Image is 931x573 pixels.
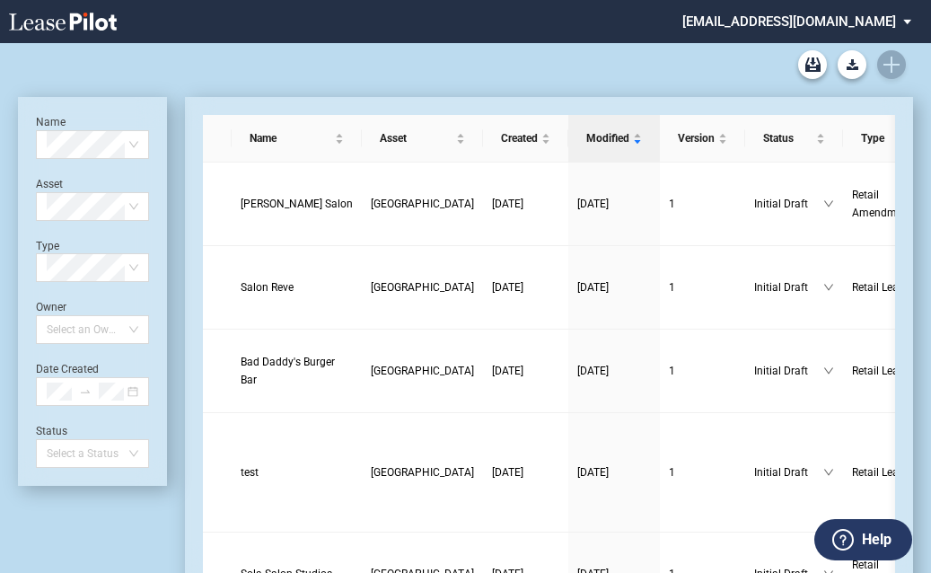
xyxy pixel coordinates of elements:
span: Name [250,129,331,147]
span: 1 [669,365,675,377]
span: 1 [669,281,675,294]
label: Asset [36,178,63,190]
label: Help [862,528,891,551]
span: 1 [669,466,675,479]
span: Retail Lease [852,281,909,294]
a: Retail Lease [852,463,912,481]
span: Version [678,129,715,147]
th: Type [843,115,921,163]
a: Retail Amendment [852,186,912,222]
th: Version [660,115,745,163]
span: [DATE] [577,365,609,377]
span: Bad Daddy's Burger Bar [241,356,335,386]
span: Initial Draft [754,362,823,380]
a: test [241,463,353,481]
a: [DATE] [492,278,559,296]
a: [PERSON_NAME] Salon [241,195,353,213]
span: Retail Lease [852,365,909,377]
a: [DATE] [492,362,559,380]
span: Asset [380,129,452,147]
label: Date Created [36,363,99,375]
a: [GEOGRAPHIC_DATA] [371,463,474,481]
span: [DATE] [492,466,523,479]
label: Owner [36,301,66,313]
span: [DATE] [492,281,523,294]
a: 1 [669,362,736,380]
a: 1 [669,463,736,481]
span: [DATE] [492,198,523,210]
span: Stone Creek Village [371,281,474,294]
a: Bad Daddy's Burger Bar [241,353,353,389]
span: down [823,366,834,376]
th: Asset [362,115,483,163]
span: [DATE] [577,466,609,479]
a: Retail Lease [852,362,912,380]
a: [DATE] [577,278,651,296]
span: test [241,466,259,479]
span: [DATE] [577,281,609,294]
a: Archive [798,50,827,79]
span: Stone Creek Village [371,466,474,479]
a: [DATE] [492,195,559,213]
a: [GEOGRAPHIC_DATA] [371,278,474,296]
a: [DATE] [577,463,651,481]
span: Retail Lease [852,466,909,479]
button: Download Blank Form [838,50,866,79]
span: Initial Draft [754,195,823,213]
span: Initial Draft [754,463,823,481]
a: [GEOGRAPHIC_DATA] [371,195,474,213]
span: Status [763,129,812,147]
span: Madhuri Salon [241,198,353,210]
span: Initial Draft [754,278,823,296]
th: Status [745,115,843,163]
label: Type [36,240,59,252]
md-menu: Download Blank Form List [832,50,872,79]
a: [GEOGRAPHIC_DATA] [371,362,474,380]
span: swap-right [79,385,92,398]
span: Type [861,129,891,147]
th: Modified [568,115,660,163]
span: down [823,198,834,209]
span: to [79,385,92,398]
th: Created [483,115,568,163]
label: Status [36,425,67,437]
span: 1 [669,198,675,210]
span: [DATE] [492,365,523,377]
span: Created [501,129,538,147]
span: Park West Village III [371,365,474,377]
a: [DATE] [492,463,559,481]
span: down [823,282,834,293]
span: Modified [586,129,629,147]
a: 1 [669,278,736,296]
span: down [823,467,834,478]
span: Salon Reve [241,281,294,294]
span: NorthPointe Plaza [371,198,474,210]
label: Name [36,116,66,128]
span: Retail Amendment [852,189,912,219]
a: 1 [669,195,736,213]
span: [DATE] [577,198,609,210]
a: Retail Lease [852,278,912,296]
a: Salon Reve [241,278,353,296]
a: [DATE] [577,195,651,213]
th: Name [232,115,362,163]
a: [DATE] [577,362,651,380]
button: Help [814,519,912,560]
